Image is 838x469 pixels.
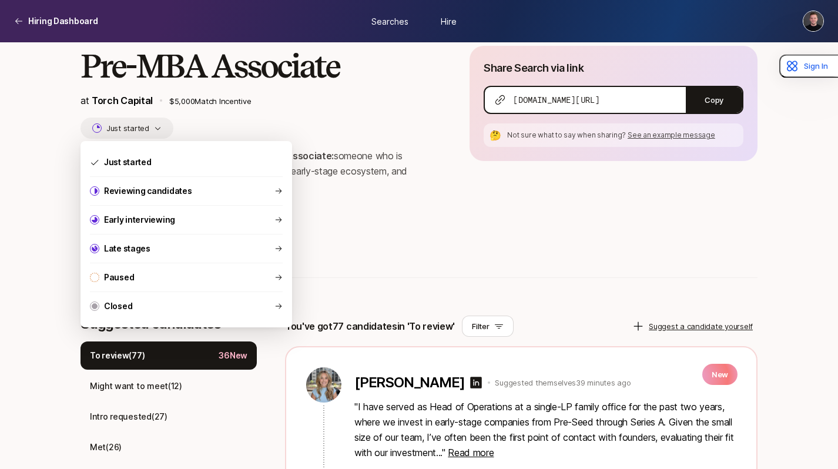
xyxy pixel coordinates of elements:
button: Just started [81,118,173,139]
p: Late stages [104,242,150,256]
span: Hire [441,15,457,27]
p: " I have served as Head of Operations at a single-LP family office for the past two years, where ... [354,399,738,460]
p: You've got 77 candidates in 'To review' [285,319,455,334]
p: New [702,364,738,385]
p: 36 New [219,349,247,363]
p: Paused [104,270,134,284]
img: Christopher Harper [803,11,823,31]
a: Searches [360,10,419,32]
p: Not sure what to say when sharing? [507,130,739,140]
a: Torch Capital [92,95,153,106]
span: Read more [448,447,494,458]
p: $5,000 Match Incentive [169,95,433,107]
button: Filter [462,316,513,337]
div: Just started [81,141,292,327]
p: Hiring Dashboard [28,14,98,28]
span: [DOMAIN_NAME][URL] [513,94,599,106]
h2: Pre-MBA Associate [81,48,432,83]
button: Christopher Harper [803,11,824,32]
span: See an example message [628,130,715,139]
a: Hire [419,10,478,32]
p: Closed [104,299,132,313]
p: Share Search via link [484,60,584,76]
div: 🤔 [488,128,502,142]
p: Suggested themselves 39 minutes ago [495,377,631,388]
img: c7f72067_4d8c_4776_b3f1_9b61c5ddc0e7.jfif [306,367,341,403]
p: at [81,93,153,108]
p: To review ( 77 ) [90,349,145,363]
p: Early interviewing [104,213,175,227]
span: Searches [371,15,408,27]
p: Might want to meet ( 12 ) [90,379,182,393]
p: Suggest a candidate yourself [649,320,753,332]
p: Reviewing candidates [104,184,192,198]
button: Copy [686,87,742,113]
p: Met ( 26 ) [90,440,122,454]
p: Intro requested ( 27 ) [90,410,167,424]
p: Just started [104,155,152,169]
p: [PERSON_NAME] [354,374,464,391]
